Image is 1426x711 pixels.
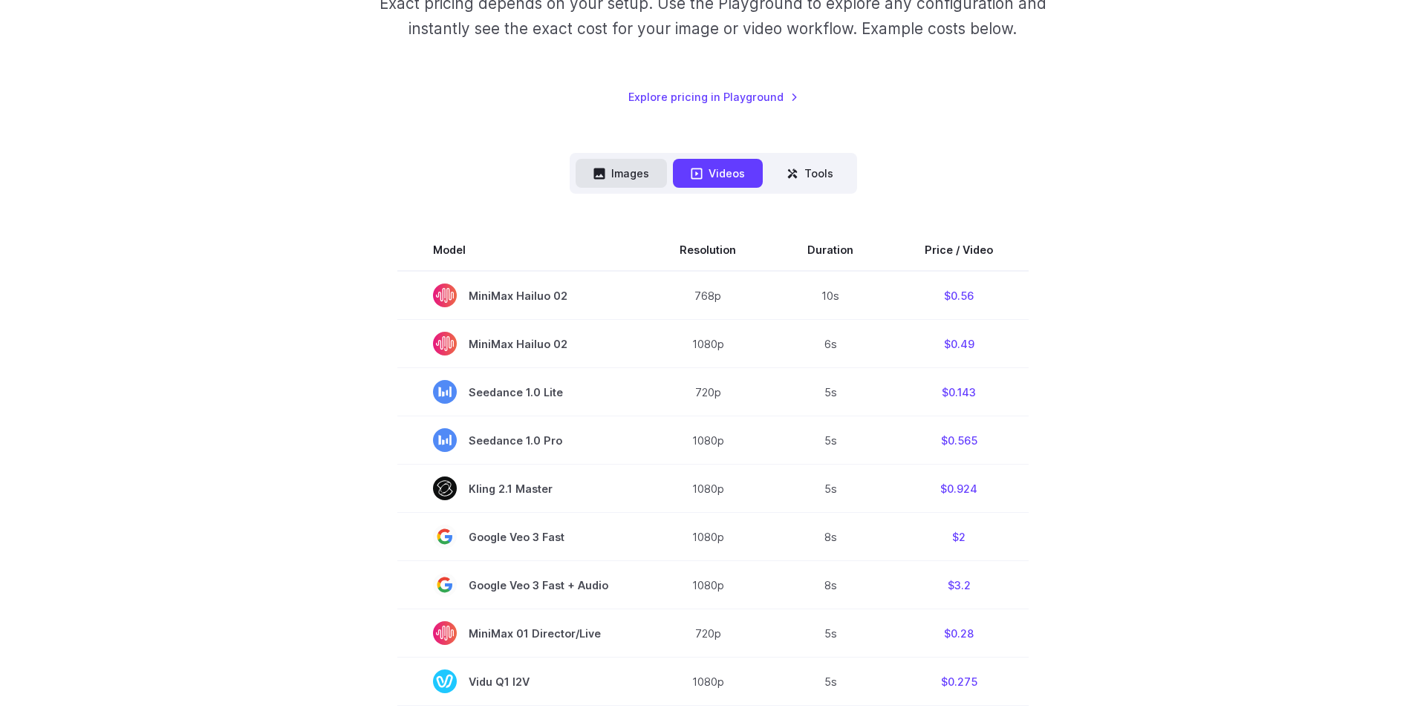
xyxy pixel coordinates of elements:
[644,271,772,320] td: 768p
[889,229,1029,271] th: Price / Video
[433,380,608,404] span: Seedance 1.0 Lite
[772,368,889,416] td: 5s
[644,416,772,465] td: 1080p
[433,669,608,693] span: Vidu Q1 I2V
[673,159,763,188] button: Videos
[772,609,889,658] td: 5s
[889,368,1029,416] td: $0.143
[576,159,667,188] button: Images
[433,573,608,597] span: Google Veo 3 Fast + Audio
[433,621,608,645] span: MiniMax 01 Director/Live
[644,229,772,271] th: Resolution
[772,658,889,706] td: 5s
[644,465,772,513] td: 1080p
[772,465,889,513] td: 5s
[772,416,889,465] td: 5s
[889,271,1029,320] td: $0.56
[644,513,772,561] td: 1080p
[644,561,772,609] td: 1080p
[397,229,644,271] th: Model
[889,513,1029,561] td: $2
[628,88,798,105] a: Explore pricing in Playground
[644,320,772,368] td: 1080p
[433,332,608,355] span: MiniMax Hailuo 02
[644,658,772,706] td: 1080p
[889,658,1029,706] td: $0.275
[644,368,772,416] td: 720p
[772,561,889,609] td: 8s
[433,284,608,307] span: MiniMax Hailuo 02
[433,428,608,452] span: Seedance 1.0 Pro
[772,271,889,320] td: 10s
[772,229,889,271] th: Duration
[889,561,1029,609] td: $3.2
[769,159,851,188] button: Tools
[889,320,1029,368] td: $0.49
[433,525,608,548] span: Google Veo 3 Fast
[433,476,608,500] span: Kling 2.1 Master
[772,513,889,561] td: 8s
[889,609,1029,658] td: $0.28
[644,609,772,658] td: 720p
[772,320,889,368] td: 6s
[889,416,1029,465] td: $0.565
[889,465,1029,513] td: $0.924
